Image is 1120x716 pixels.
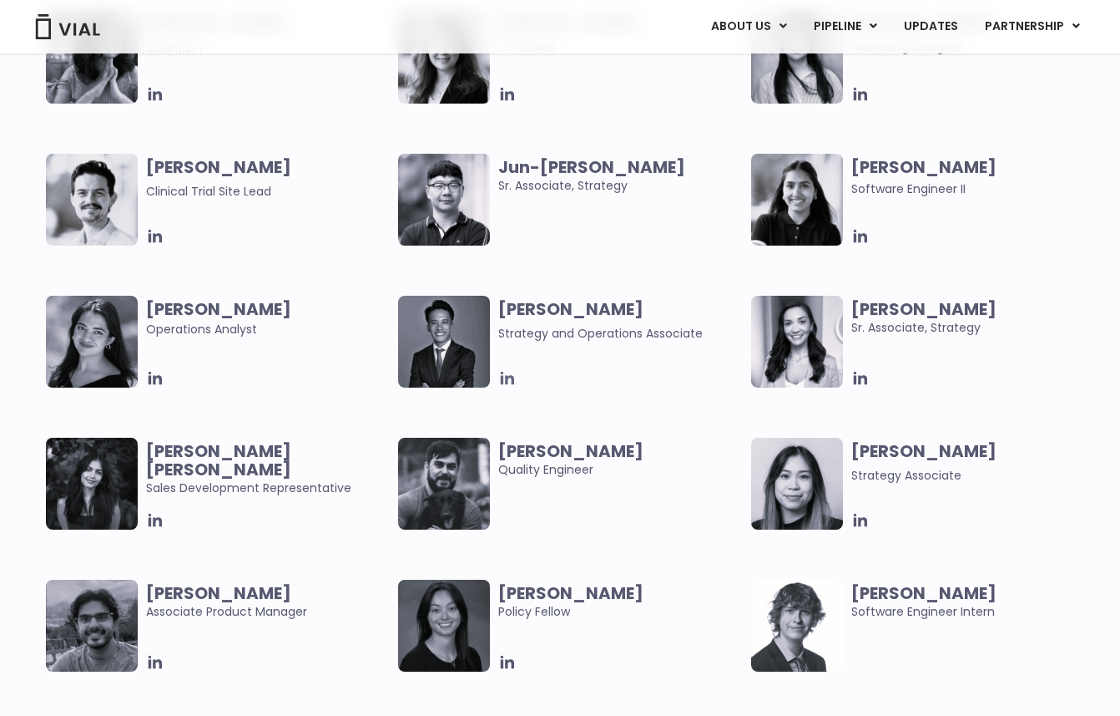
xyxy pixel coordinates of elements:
[146,442,390,497] span: Sales Development Representative
[971,13,1093,41] a: PARTNERSHIPMenu Toggle
[498,158,742,195] span: Sr. Associate, Strategy
[800,13,890,41] a: PIPELINEMenu Toggle
[398,296,490,388] img: Headshot of smiling man named Urann
[498,297,643,321] b: [PERSON_NAME]
[498,581,643,605] b: [PERSON_NAME]
[34,14,101,39] img: Vial Logo
[698,13,800,41] a: ABOUT USMenu Toggle
[46,438,138,530] img: Smiling woman named Harman
[398,154,490,246] img: Image of smiling man named Jun-Goo
[146,439,291,481] b: [PERSON_NAME] [PERSON_NAME]
[498,442,742,479] span: Quality Engineer
[146,300,390,338] span: Operations Analyst
[46,580,138,672] img: Headshot of smiling man named Abhinav
[890,13,971,41] a: UPDATES
[851,300,1095,337] span: Sr. Associate, Strategy
[398,438,490,530] img: Man smiling posing for picture
[498,155,685,179] b: Jun-[PERSON_NAME]
[498,439,643,463] b: [PERSON_NAME]
[398,580,490,672] img: Smiling woman named Claudia
[851,155,996,179] b: [PERSON_NAME]
[851,439,996,463] b: [PERSON_NAME]
[851,467,961,484] span: Strategy Associate
[498,325,703,342] span: Strategy and Operations Associate
[851,180,966,197] span: Software Engineer II
[46,12,138,104] img: Headshot of smiling woman named Sneha
[146,183,271,200] span: Clinical Trial Site Lead
[46,154,138,246] img: Image of smiling man named Glenn
[751,12,843,104] img: Smiling woman named Yousun
[751,296,843,388] img: Smiling woman named Ana
[851,297,996,321] b: [PERSON_NAME]
[146,581,291,605] b: [PERSON_NAME]
[751,438,843,530] img: Headshot of smiling woman named Vanessa
[498,584,742,621] span: Policy Fellow
[146,584,390,621] span: Associate Product Manager
[851,584,1095,621] span: Software Engineer Intern
[46,296,138,388] img: Headshot of smiling woman named Sharicka
[751,154,843,246] img: Image of smiling woman named Tanvi
[398,12,490,104] img: Image of smiling woman named Aleina
[146,297,291,321] b: [PERSON_NAME]
[146,155,291,179] b: [PERSON_NAME]
[851,581,996,605] b: [PERSON_NAME]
